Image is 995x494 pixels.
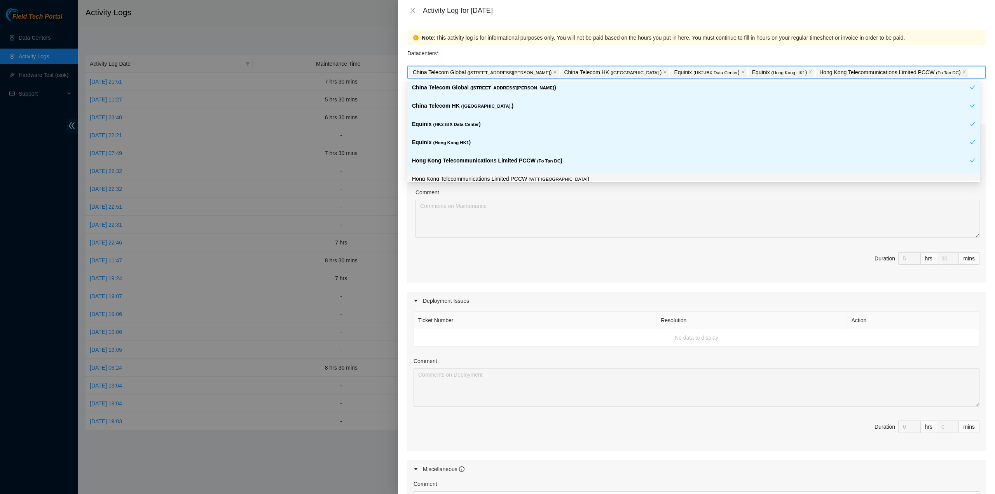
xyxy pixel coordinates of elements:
span: check [970,140,975,145]
div: mins [959,252,979,265]
td: No data to display [414,329,979,347]
p: Hong Kong Telecommunications Limited PCCW ) [412,156,970,165]
div: Duration [875,422,895,431]
p: China Telecom HK ) [564,68,662,77]
div: Miscellaneous [423,465,464,473]
span: ( [STREET_ADDRESS][PERSON_NAME] [468,70,550,75]
p: China Telecom Global ) [412,83,970,92]
span: close [410,7,416,14]
span: check [970,103,975,108]
div: This activity log is for informational purposes only. You will not be paid based on the hours you... [422,33,980,42]
div: Deployment Issues [407,292,986,310]
p: Equinix ) [752,68,807,77]
label: Comment [414,357,437,365]
p: Equinix ) [412,138,970,147]
span: ( WTT [GEOGRAPHIC_DATA] [529,177,587,182]
span: ( Hong Kong HK1 [772,70,805,75]
span: ( [GEOGRAPHIC_DATA]. [461,104,512,108]
span: ( [GEOGRAPHIC_DATA]. [611,70,660,75]
span: info-circle [459,466,464,472]
span: ( Fo Tan DC [537,159,561,163]
textarea: Comment [415,200,979,238]
span: close [962,70,966,75]
th: Ticket Number [414,312,656,329]
span: check [970,85,975,90]
span: ( HK2-IBX Data Center [693,70,738,75]
span: close [808,70,812,75]
th: Action [847,312,979,329]
span: caret-right [414,467,418,471]
span: exclamation-circle [413,35,419,40]
strong: Note: [422,33,436,42]
span: ( [STREET_ADDRESS][PERSON_NAME] [470,86,554,90]
div: mins [959,421,979,433]
span: close [553,70,557,75]
label: Comment [415,188,439,197]
span: ( Hong Kong HK1 [433,140,469,145]
label: Comment [414,480,437,488]
div: hrs [921,421,937,433]
span: caret-right [414,298,418,303]
button: Close [407,7,418,14]
p: Equinix ) [674,68,739,77]
p: Equinix ) [412,120,970,129]
span: close [741,70,745,75]
textarea: Comment [414,368,979,407]
p: Hong Kong Telecommunications Limited PCCW ) [412,175,975,183]
p: Hong Kong Telecommunications Limited PCCW ) [819,68,960,77]
p: China Telecom HK ) [412,101,970,110]
div: hrs [921,252,937,265]
div: Miscellaneous info-circle [407,460,986,478]
span: check [970,158,975,163]
span: close [663,70,667,75]
p: China Telecom Global ) [413,68,552,77]
span: ( Fo Tan DC [936,70,959,75]
span: ( HK2-IBX Data Center [433,122,479,127]
div: Duration [875,254,895,263]
p: Datacenters [407,45,439,58]
div: Activity Log for [DATE] [423,6,986,15]
span: check [970,121,975,127]
th: Resolution [656,312,847,329]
